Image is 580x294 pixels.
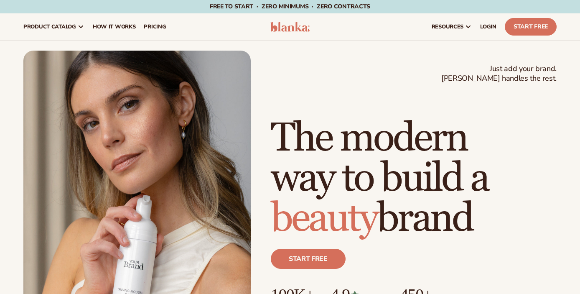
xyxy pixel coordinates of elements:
a: pricing [140,13,170,40]
span: How It Works [93,23,136,30]
h1: The modern way to build a brand [271,118,557,239]
a: LOGIN [476,13,501,40]
a: How It Works [89,13,140,40]
span: resources [432,23,463,30]
img: logo [270,22,310,32]
a: product catalog [19,13,89,40]
a: Start free [271,249,346,269]
a: resources [427,13,476,40]
span: Just add your brand. [PERSON_NAME] handles the rest. [441,64,557,84]
span: pricing [144,23,166,30]
a: Start Free [505,18,557,36]
span: product catalog [23,23,76,30]
span: Free to start · ZERO minimums · ZERO contracts [210,3,370,10]
span: beauty [271,194,377,243]
span: LOGIN [480,23,496,30]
